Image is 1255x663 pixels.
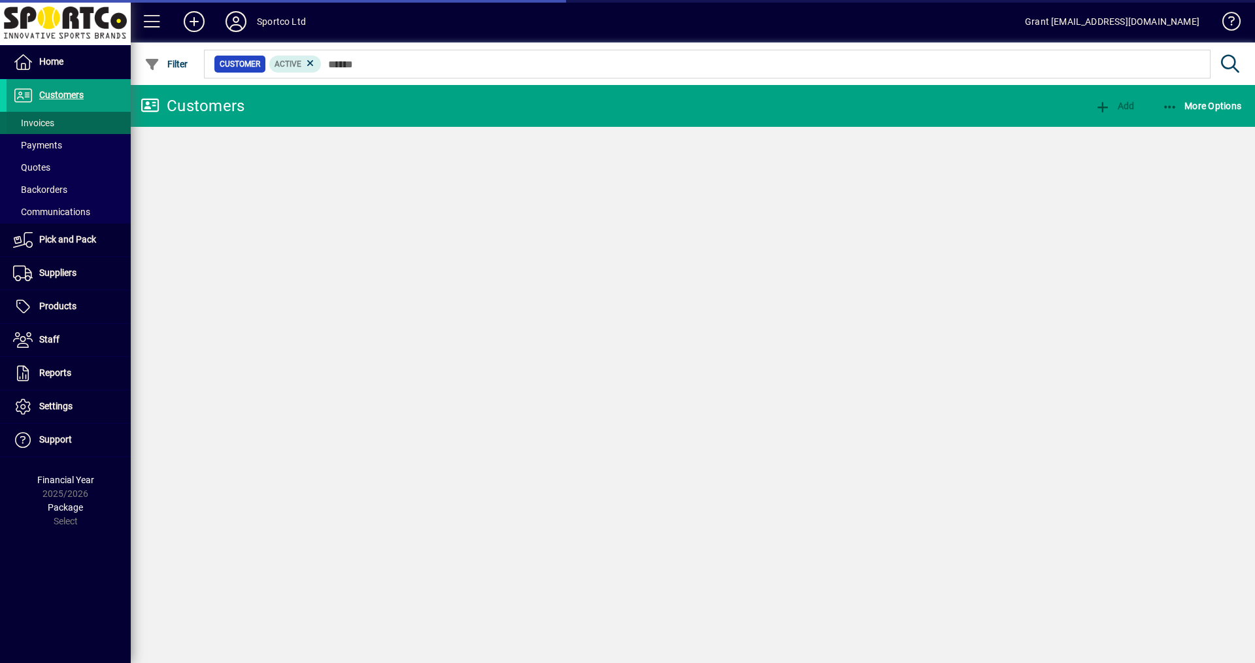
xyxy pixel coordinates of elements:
[7,324,131,356] a: Staff
[275,59,301,69] span: Active
[39,401,73,411] span: Settings
[39,56,63,67] span: Home
[173,10,215,33] button: Add
[269,56,322,73] mat-chip: Activation Status: Active
[39,334,59,345] span: Staff
[13,162,50,173] span: Quotes
[220,58,260,71] span: Customer
[7,178,131,201] a: Backorders
[7,112,131,134] a: Invoices
[7,424,131,456] a: Support
[7,224,131,256] a: Pick and Pack
[1159,94,1245,118] button: More Options
[13,184,67,195] span: Backorders
[39,434,72,445] span: Support
[48,502,83,513] span: Package
[1025,11,1199,32] div: Grant [EMAIL_ADDRESS][DOMAIN_NAME]
[37,475,94,485] span: Financial Year
[13,207,90,217] span: Communications
[7,290,131,323] a: Products
[257,11,306,32] div: Sportco Ltd
[215,10,257,33] button: Profile
[7,201,131,223] a: Communications
[39,301,76,311] span: Products
[39,367,71,378] span: Reports
[141,52,192,76] button: Filter
[7,156,131,178] a: Quotes
[1213,3,1239,45] a: Knowledge Base
[141,95,244,116] div: Customers
[39,234,96,245] span: Pick and Pack
[7,46,131,78] a: Home
[1162,101,1242,111] span: More Options
[39,90,84,100] span: Customers
[13,140,62,150] span: Payments
[7,390,131,423] a: Settings
[39,267,76,278] span: Suppliers
[13,118,54,128] span: Invoices
[7,257,131,290] a: Suppliers
[1092,94,1137,118] button: Add
[7,134,131,156] a: Payments
[144,59,188,69] span: Filter
[1095,101,1134,111] span: Add
[7,357,131,390] a: Reports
